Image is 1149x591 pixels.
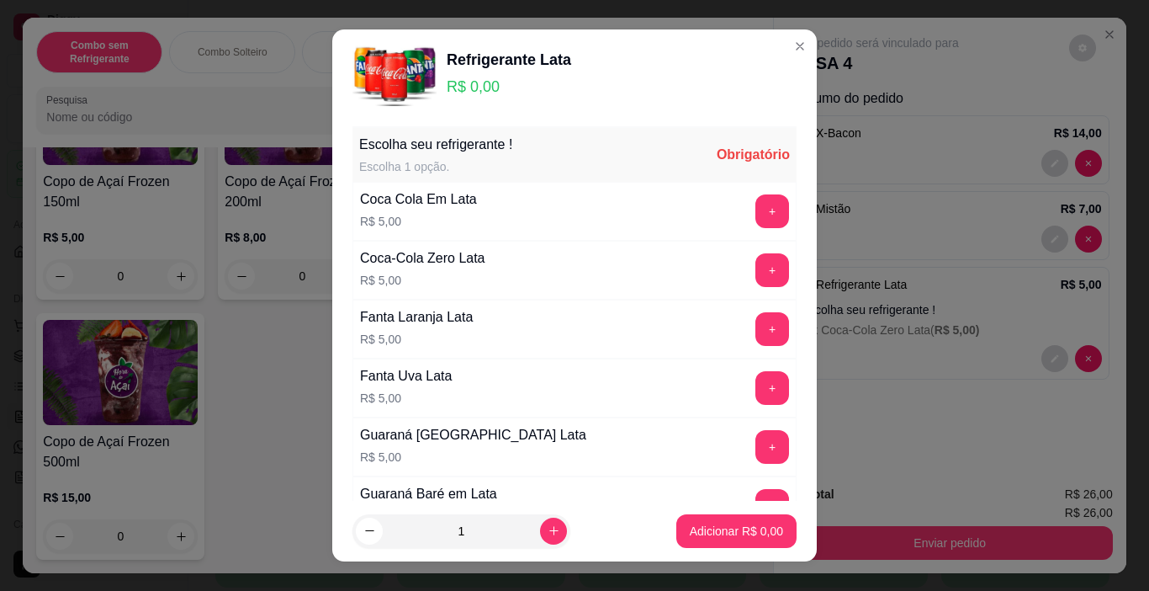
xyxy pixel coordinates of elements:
[359,135,512,155] div: Escolha seu refrigerante !
[690,523,783,540] p: Adicionar R$ 0,00
[360,248,485,269] div: Coca-Cola Zero Lata
[359,158,512,175] div: Escolha 1 opção.
[755,312,789,346] button: add
[755,430,789,464] button: add
[786,33,813,60] button: Close
[360,189,477,210] div: Coca Cola Em Lata
[755,253,789,287] button: add
[676,514,797,548] button: Adicionar R$ 0,00
[360,425,586,445] div: Guaraná [GEOGRAPHIC_DATA] Lata
[755,489,789,523] button: add
[717,145,790,165] div: Obrigatório
[360,272,485,289] p: R$ 5,00
[360,484,497,504] div: Guaraná Baré em Lata
[447,48,571,72] div: Refrigerante Lata
[447,75,571,98] p: R$ 0,00
[352,43,437,106] img: product-image
[755,371,789,405] button: add
[360,449,586,466] p: R$ 5,00
[755,194,789,228] button: add
[360,307,473,327] div: Fanta Laranja Lata
[360,366,452,386] div: Fanta Uva Lata
[356,518,383,545] button: decrease-product-quantity
[360,331,473,348] p: R$ 5,00
[360,390,452,407] p: R$ 5,00
[540,518,567,545] button: increase-product-quantity
[360,213,477,230] p: R$ 5,00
